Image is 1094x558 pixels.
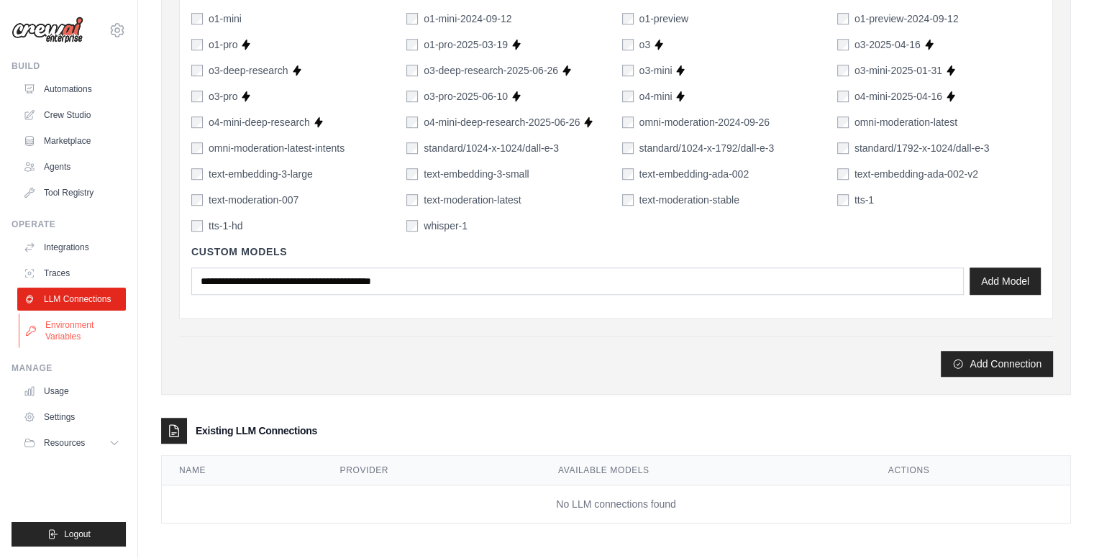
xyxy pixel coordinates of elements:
[12,60,126,72] div: Build
[837,194,849,206] input: tts-1
[406,194,418,206] input: text-moderation-latest
[162,456,323,485] th: Name
[191,65,203,76] input: o3-deep-research
[209,12,242,26] label: o1-mini
[12,17,83,44] img: Logo
[406,142,418,154] input: standard/1024-x-1024/dall-e-3
[837,39,849,50] input: o3-2025-04-16
[424,37,508,52] label: o1-pro-2025-03-19
[837,116,849,128] input: omni-moderation-latest
[854,63,942,78] label: o3-mini-2025-01-31
[622,194,634,206] input: text-moderation-stable
[837,13,849,24] input: o1-preview-2024-09-12
[19,314,127,348] a: Environment Variables
[191,39,203,50] input: o1-pro
[406,65,418,76] input: o3-deep-research-2025-06-26
[209,193,298,207] label: text-moderation-007
[639,37,651,52] label: o3
[639,141,775,155] label: standard/1024-x-1792/dall-e-3
[837,168,849,180] input: text-embedding-ada-002-v2
[639,115,770,129] label: omni-moderation-2024-09-26
[191,142,203,154] input: omni-moderation-latest-intents
[837,91,849,102] input: o4-mini-2025-04-16
[191,194,203,206] input: text-moderation-007
[639,63,673,78] label: o3-mini
[406,116,418,128] input: o4-mini-deep-research-2025-06-26
[639,89,673,104] label: o4-mini
[424,12,511,26] label: o1-mini-2024-09-12
[406,168,418,180] input: text-embedding-3-small
[970,267,1041,295] button: Add Model
[406,13,418,24] input: o1-mini-2024-09-12
[424,167,529,181] label: text-embedding-3-small
[323,456,541,485] th: Provider
[17,431,126,454] button: Resources
[639,193,739,207] label: text-moderation-stable
[209,167,313,181] label: text-embedding-3-large
[622,142,634,154] input: standard/1024-x-1792/dall-e-3
[424,115,580,129] label: o4-mini-deep-research-2025-06-26
[209,89,237,104] label: o3-pro
[639,12,688,26] label: o1-preview
[17,236,126,259] a: Integrations
[12,522,126,546] button: Logout
[406,220,418,232] input: whisper-1
[17,129,126,152] a: Marketplace
[406,91,418,102] input: o3-pro-2025-06-10
[622,168,634,180] input: text-embedding-ada-002
[622,39,634,50] input: o3
[424,141,559,155] label: standard/1024-x-1024/dall-e-3
[541,456,871,485] th: Available Models
[871,456,1070,485] th: Actions
[17,406,126,429] a: Settings
[17,155,126,178] a: Agents
[854,115,957,129] label: omni-moderation-latest
[17,78,126,101] a: Automations
[854,141,990,155] label: standard/1792-x-1024/dall-e-3
[622,116,634,128] input: omni-moderation-2024-09-26
[191,13,203,24] input: o1-mini
[191,244,1041,259] h4: Custom Models
[424,193,521,207] label: text-moderation-latest
[12,362,126,374] div: Manage
[424,63,558,78] label: o3-deep-research-2025-06-26
[854,167,978,181] label: text-embedding-ada-002-v2
[209,37,237,52] label: o1-pro
[191,220,203,232] input: tts-1-hd
[191,168,203,180] input: text-embedding-3-large
[196,424,317,438] h3: Existing LLM Connections
[854,12,959,26] label: o1-preview-2024-09-12
[162,485,1070,523] td: No LLM connections found
[64,529,91,540] span: Logout
[17,104,126,127] a: Crew Studio
[639,167,749,181] label: text-embedding-ada-002
[406,39,418,50] input: o1-pro-2025-03-19
[209,63,288,78] label: o3-deep-research
[424,219,468,233] label: whisper-1
[17,380,126,403] a: Usage
[17,181,126,204] a: Tool Registry
[622,91,634,102] input: o4-mini
[44,437,85,449] span: Resources
[854,89,942,104] label: o4-mini-2025-04-16
[191,91,203,102] input: o3-pro
[622,65,634,76] input: o3-mini
[941,351,1053,377] button: Add Connection
[424,89,508,104] label: o3-pro-2025-06-10
[191,116,203,128] input: o4-mini-deep-research
[837,65,849,76] input: o3-mini-2025-01-31
[12,219,126,230] div: Operate
[17,262,126,285] a: Traces
[17,288,126,311] a: LLM Connections
[854,37,921,52] label: o3-2025-04-16
[209,115,310,129] label: o4-mini-deep-research
[622,13,634,24] input: o1-preview
[209,219,242,233] label: tts-1-hd
[837,142,849,154] input: standard/1792-x-1024/dall-e-3
[209,141,345,155] label: omni-moderation-latest-intents
[854,193,874,207] label: tts-1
